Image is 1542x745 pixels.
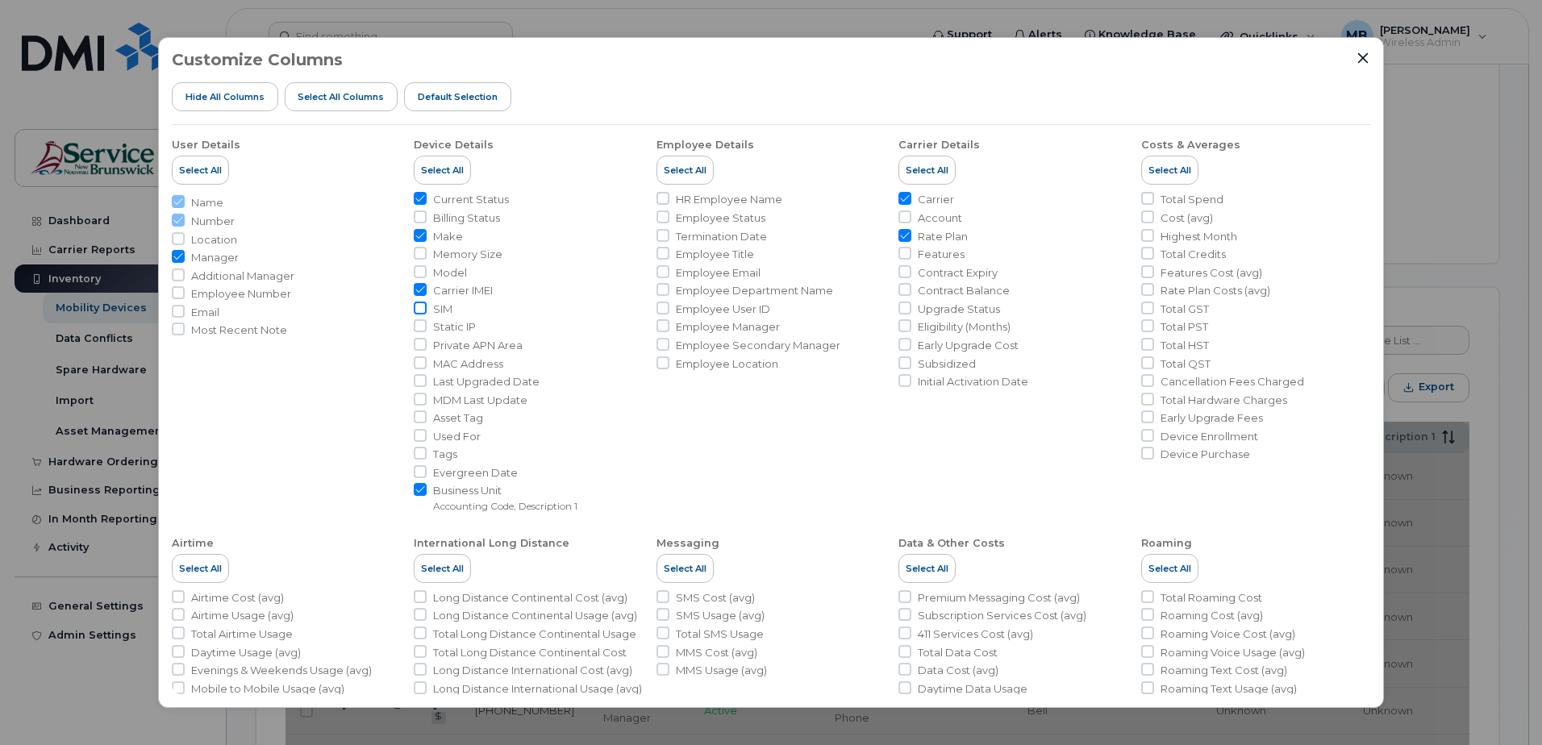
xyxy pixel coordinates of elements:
[433,356,503,372] span: MAC Address
[191,214,235,229] span: Number
[172,156,229,185] button: Select All
[191,232,237,248] span: Location
[1148,164,1191,177] span: Select All
[433,663,632,678] span: Long Distance International Cost (avg)
[656,156,714,185] button: Select All
[1141,536,1192,551] div: Roaming
[898,554,956,583] button: Select All
[1161,319,1208,335] span: Total PST
[656,554,714,583] button: Select All
[676,265,761,281] span: Employee Email
[1141,138,1240,152] div: Costs & Averages
[172,82,278,111] button: Hide All Columns
[918,247,965,262] span: Features
[918,356,976,372] span: Subsidized
[656,536,719,551] div: Messaging
[1161,338,1209,353] span: Total HST
[433,338,523,353] span: Private APN Area
[676,626,764,642] span: Total SMS Usage
[676,302,770,317] span: Employee User ID
[676,283,833,298] span: Employee Department Name
[664,164,706,177] span: Select All
[285,82,398,111] button: Select all Columns
[418,90,498,103] span: Default Selection
[421,562,464,575] span: Select All
[172,138,240,152] div: User Details
[1161,681,1297,697] span: Roaming Text Usage (avg)
[191,590,284,606] span: Airtime Cost (avg)
[179,164,222,177] span: Select All
[918,319,1011,335] span: Eligibility (Months)
[433,265,467,281] span: Model
[1161,192,1223,207] span: Total Spend
[414,554,471,583] button: Select All
[1161,374,1304,389] span: Cancellation Fees Charged
[433,374,540,389] span: Last Upgraded Date
[404,82,511,111] button: Default Selection
[433,192,509,207] span: Current Status
[1161,393,1287,408] span: Total Hardware Charges
[1161,410,1263,426] span: Early Upgrade Fees
[191,645,301,660] span: Daytime Usage (avg)
[1148,562,1191,575] span: Select All
[433,465,518,481] span: Evergreen Date
[433,283,493,298] span: Carrier IMEI
[191,305,219,320] span: Email
[918,663,998,678] span: Data Cost (avg)
[298,90,384,103] span: Select all Columns
[433,319,476,335] span: Static IP
[918,265,998,281] span: Contract Expiry
[1161,283,1270,298] span: Rate Plan Costs (avg)
[433,608,637,623] span: Long Distance Continental Usage (avg)
[1141,156,1198,185] button: Select All
[906,562,948,575] span: Select All
[1161,229,1237,244] span: Highest Month
[172,554,229,583] button: Select All
[191,681,344,697] span: Mobile to Mobile Usage (avg)
[656,138,754,152] div: Employee Details
[433,626,636,642] span: Total Long Distance Continental Usage
[1161,356,1211,372] span: Total QST
[172,51,343,69] h3: Customize Columns
[676,663,767,678] span: MMS Usage (avg)
[918,681,1027,697] span: Daytime Data Usage
[433,483,577,498] span: Business Unit
[918,302,1000,317] span: Upgrade Status
[179,562,222,575] span: Select All
[1161,210,1213,226] span: Cost (avg)
[1161,265,1262,281] span: Features Cost (avg)
[676,645,757,660] span: MMS Cost (avg)
[918,210,962,226] span: Account
[414,156,471,185] button: Select All
[676,356,778,372] span: Employee Location
[191,195,223,210] span: Name
[1161,302,1209,317] span: Total GST
[898,156,956,185] button: Select All
[421,164,464,177] span: Select All
[191,663,372,678] span: Evenings & Weekends Usage (avg)
[918,229,968,244] span: Rate Plan
[433,429,481,444] span: Used For
[1161,247,1226,262] span: Total Credits
[433,645,627,660] span: Total Long Distance Continental Cost
[191,323,287,338] span: Most Recent Note
[676,229,767,244] span: Termination Date
[433,447,457,462] span: Tags
[185,90,265,103] span: Hide All Columns
[1356,51,1370,65] button: Close
[433,229,463,244] span: Make
[433,410,483,426] span: Asset Tag
[676,590,755,606] span: SMS Cost (avg)
[918,374,1028,389] span: Initial Activation Date
[433,590,627,606] span: Long Distance Continental Cost (avg)
[1161,608,1263,623] span: Roaming Cost (avg)
[433,681,642,697] span: Long Distance International Usage (avg)
[1161,447,1250,462] span: Device Purchase
[676,338,840,353] span: Employee Secondary Manager
[191,268,294,284] span: Additional Manager
[918,608,1086,623] span: Subscription Services Cost (avg)
[1161,663,1287,678] span: Roaming Text Cost (avg)
[1161,429,1258,444] span: Device Enrollment
[664,562,706,575] span: Select All
[676,210,765,226] span: Employee Status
